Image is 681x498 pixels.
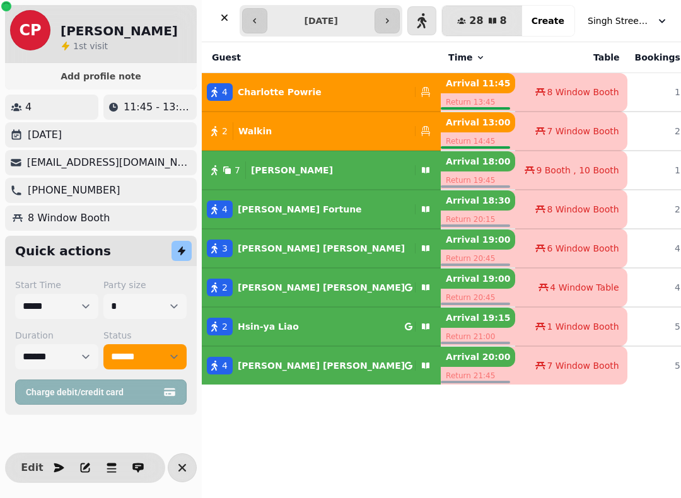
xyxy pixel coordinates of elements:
p: Return 13:45 [441,93,515,111]
label: Party size [103,279,187,291]
p: Return 19:45 [441,171,515,189]
span: 2 [222,281,228,294]
p: Return 14:45 [441,132,515,150]
p: Return 21:00 [441,328,515,345]
button: 2Hsin-ya Liao [202,311,441,342]
span: 2 [222,125,228,137]
span: 3 [222,242,228,255]
p: Arrival 19:00 [441,229,515,250]
span: CP [19,23,41,38]
button: Create [521,6,574,36]
span: 8 Window Booth [547,203,619,216]
button: Time [448,51,485,64]
button: 2Walkin [202,116,441,146]
label: Status [103,329,187,342]
p: Return 21:45 [441,367,515,385]
p: Return 20:45 [441,289,515,306]
span: 4 Window Table [550,281,619,294]
button: 4Charlotte Powrie [202,77,441,107]
button: 7[PERSON_NAME] [202,155,441,185]
p: 11:45 - 13:45 [124,100,192,115]
button: 4[PERSON_NAME] [PERSON_NAME] [202,350,441,381]
button: Edit [20,455,45,480]
button: Singh Street Bruntsfield [580,9,676,32]
label: Start Time [15,279,98,291]
span: 8 Window Booth [547,86,619,98]
span: 7 [235,164,240,177]
p: visit [73,40,108,52]
p: Walkin [238,125,272,137]
span: st [79,41,90,51]
label: Duration [15,329,98,342]
span: 1 Window Booth [547,320,619,333]
p: Arrival 19:15 [441,308,515,328]
p: Charlotte Powrie [238,86,322,98]
span: 28 [469,16,483,26]
p: Arrival 11:45 [441,73,515,93]
th: Guest [202,42,441,73]
p: [PERSON_NAME] [PERSON_NAME] [238,359,405,372]
p: [PERSON_NAME] [251,164,333,177]
button: 288 [442,6,521,36]
p: Return 20:45 [441,250,515,267]
span: 8 [500,16,507,26]
span: 1 [73,41,79,51]
p: [PERSON_NAME] [PERSON_NAME] [238,281,405,294]
button: Charge debit/credit card [15,379,187,405]
p: 8 Window Booth [28,211,110,226]
span: 6 Window Booth [547,242,619,255]
p: Return 20:15 [441,211,515,228]
button: 4[PERSON_NAME] Fortune [202,194,441,224]
p: Arrival 19:00 [441,269,515,289]
p: Arrival 20:00 [441,347,515,367]
p: Arrival 18:30 [441,190,515,211]
p: [PERSON_NAME] Fortune [238,203,362,216]
p: [PERSON_NAME] [PERSON_NAME] [238,242,405,255]
h2: [PERSON_NAME] [61,22,178,40]
span: Charge debit/credit card [26,388,161,397]
span: 4 [222,359,228,372]
h2: Quick actions [15,242,111,260]
span: 4 [222,203,228,216]
button: 2[PERSON_NAME] [PERSON_NAME] [202,272,441,303]
p: Arrival 18:00 [441,151,515,171]
span: 7 Window Booth [547,125,619,137]
span: 9 Booth , 10 Booth [536,164,619,177]
p: [DATE] [28,127,62,142]
p: Hsin-ya Liao [238,320,299,333]
button: Add profile note [10,68,192,84]
span: 7 Window Booth [547,359,619,372]
p: Arrival 13:00 [441,112,515,132]
span: Time [448,51,472,64]
th: Table [515,42,627,73]
p: 4 [25,100,32,115]
span: Edit [25,463,40,473]
p: [PHONE_NUMBER] [28,183,120,198]
span: 2 [222,320,228,333]
button: 3[PERSON_NAME] [PERSON_NAME] [202,233,441,263]
span: 4 [222,86,228,98]
p: [EMAIL_ADDRESS][DOMAIN_NAME] [27,155,192,170]
span: Create [532,16,564,25]
span: Add profile note [20,72,182,81]
span: Singh Street Bruntsfield [588,14,651,27]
